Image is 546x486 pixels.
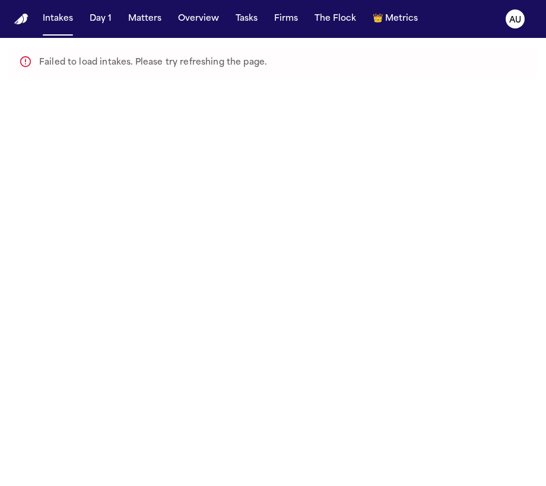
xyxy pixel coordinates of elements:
button: Day 1 [85,8,116,30]
button: The Flock [310,8,361,30]
button: Intakes [38,8,78,30]
button: Tasks [231,8,262,30]
div: Failed to load intakes. Please try refreshing the page. [39,51,266,75]
img: Finch Logo [14,14,28,25]
button: Firms [269,8,303,30]
button: Matters [123,8,166,30]
a: Home [14,14,28,25]
button: Overview [173,8,224,30]
button: crownMetrics [368,8,423,30]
